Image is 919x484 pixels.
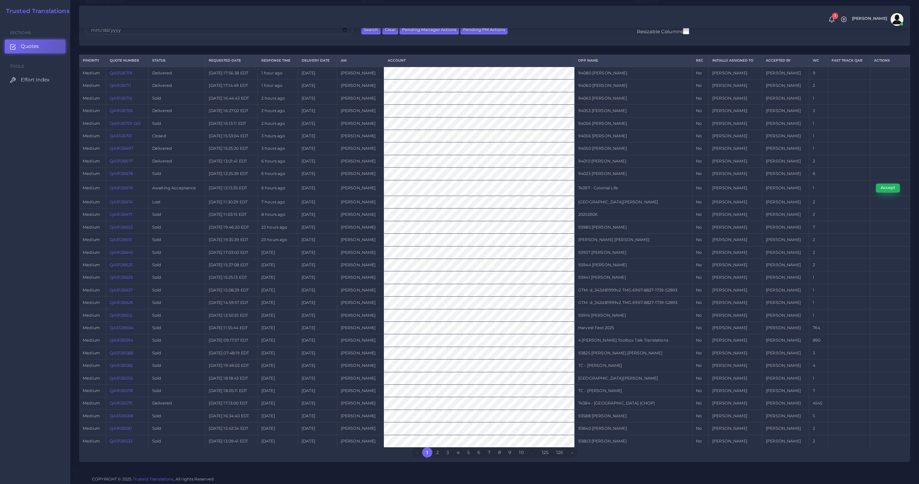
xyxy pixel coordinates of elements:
[298,297,337,309] td: [DATE]
[205,142,258,155] td: [DATE] 15:25:20 EDT
[574,321,692,334] td: Harvest Fest 2025
[762,259,809,271] td: [PERSON_NAME]
[205,259,258,271] td: [DATE] 15:37:08 EDT
[708,284,762,296] td: [PERSON_NAME]
[692,259,708,271] td: No
[205,117,258,130] td: [DATE] 16:13:11 EDT
[5,40,65,53] a: Quotes
[298,92,337,104] td: [DATE]
[692,180,708,196] td: No
[708,55,762,67] th: Initially Assigned to
[258,309,298,321] td: [DATE]
[83,225,100,230] span: medium
[762,92,809,104] td: [PERSON_NAME]
[110,96,132,101] a: QAR126710
[258,246,298,259] td: [DATE]
[574,92,692,104] td: 94065 [PERSON_NAME]
[21,76,49,83] span: Effort Index
[110,83,131,88] a: QAR126711
[133,477,174,481] a: Trusted Translations
[337,234,384,246] td: [PERSON_NAME]
[692,208,708,221] td: No
[574,221,692,233] td: 93985 [PERSON_NAME]
[298,55,337,67] th: Delivery Date
[83,250,100,255] span: medium
[809,180,828,196] td: 1
[574,168,692,180] td: 94023 [PERSON_NAME]
[106,55,149,67] th: Quote Number
[809,79,828,92] td: 2
[515,447,527,458] a: 10
[809,105,828,117] td: 2
[205,180,258,196] td: [DATE] 12:13:35 EDT
[110,237,132,242] a: QAR126651
[298,105,337,117] td: [DATE]
[148,234,205,246] td: Sold
[83,185,100,190] span: medium
[809,55,828,67] th: WC
[110,121,141,126] a: QAR126701-001
[762,117,809,130] td: [PERSON_NAME]
[762,234,809,246] td: [PERSON_NAME]
[692,105,708,117] td: No
[258,196,298,208] td: 7 hours ago
[83,275,100,280] span: medium
[692,246,708,259] td: No
[762,309,809,321] td: [PERSON_NAME]
[708,92,762,104] td: [PERSON_NAME]
[148,155,205,167] td: Delivered
[762,284,809,296] td: [PERSON_NAME]
[205,67,258,79] td: [DATE] 17:56:38 EDT
[110,426,132,431] a: QAR126561
[205,155,258,167] td: [DATE] 13:01:41 EDT
[809,196,828,208] td: 2
[148,321,205,334] td: Sold
[422,447,432,458] span: 1
[110,351,133,355] a: QAR126588
[574,196,692,208] td: [GEOGRAPHIC_DATA][PERSON_NAME]
[692,117,708,130] td: No
[258,92,298,104] td: 2 hours ago
[762,196,809,208] td: [PERSON_NAME]
[337,168,384,180] td: [PERSON_NAME]
[110,288,133,292] a: QAR126627
[205,246,258,259] td: [DATE] 17:03:03 EDT
[298,309,337,321] td: [DATE]
[762,67,809,79] td: [PERSON_NAME]
[809,130,828,142] td: 1
[574,142,692,155] td: 94050 [PERSON_NAME]
[762,130,809,142] td: [PERSON_NAME]
[708,155,762,167] td: [PERSON_NAME]
[337,55,384,67] th: AM
[148,221,205,233] td: Sold
[83,133,100,138] span: medium
[258,117,298,130] td: 2 hours ago
[258,130,298,142] td: 3 hours ago
[574,309,692,321] td: 93916 [PERSON_NAME]
[762,79,809,92] td: [PERSON_NAME]
[692,142,708,155] td: No
[258,259,298,271] td: [DATE]
[205,105,258,117] td: [DATE] 16:27:02 EDT
[574,180,692,196] td: 74397 - Colonial Life
[809,234,828,246] td: 2
[258,297,298,309] td: [DATE]
[258,168,298,180] td: 6 hours ago
[809,142,828,155] td: 1
[692,92,708,104] td: No
[809,117,828,130] td: 1
[205,130,258,142] td: [DATE] 15:53:04 EDT
[2,8,70,15] h2: Trusted Translations
[762,105,809,117] td: [PERSON_NAME]
[298,196,337,208] td: [DATE]
[574,246,692,259] td: 93937 [PERSON_NAME]
[83,146,100,151] span: medium
[110,376,133,381] a: QAR126550
[205,208,258,221] td: [DATE] 11:03:15 EDT
[148,55,205,67] th: Status
[148,259,205,271] td: Sold
[574,208,692,221] td: 20250926
[10,64,24,69] span: Tools
[809,67,828,79] td: 9
[708,208,762,221] td: [PERSON_NAME]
